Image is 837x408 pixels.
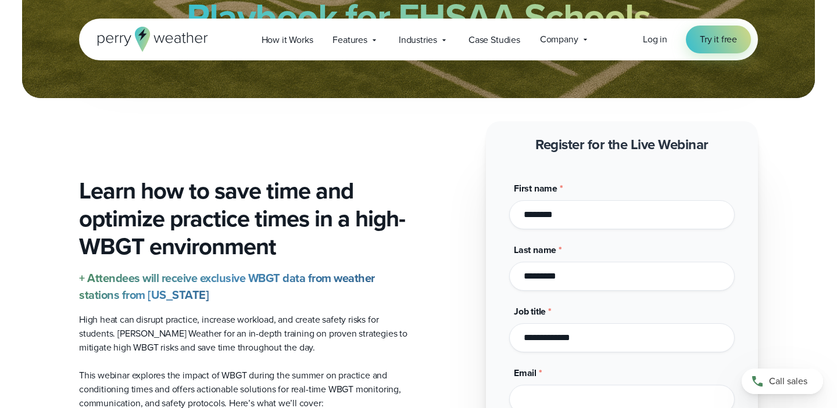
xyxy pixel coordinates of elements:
[79,313,409,355] p: High heat can disrupt practice, increase workload, and create safety risks for students. [PERSON_...
[700,33,737,46] span: Try it free
[79,177,409,261] h3: Learn how to save time and optimize practice times in a high-WBGT environment
[643,33,667,46] a: Log in
[514,366,536,380] span: Email
[769,374,807,388] span: Call sales
[686,26,751,53] a: Try it free
[535,134,709,155] strong: Register for the Live Webinar
[468,33,520,47] span: Case Studies
[332,33,367,47] span: Features
[514,305,546,318] span: Job title
[399,33,437,47] span: Industries
[540,33,578,46] span: Company
[514,243,556,257] span: Last name
[79,269,375,304] strong: + Attendees will receive exclusive WBGT data from weather stations from [US_STATE]
[262,33,313,47] span: How it Works
[252,28,323,52] a: How it Works
[514,182,557,195] span: First name
[459,28,530,52] a: Case Studies
[742,369,823,394] a: Call sales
